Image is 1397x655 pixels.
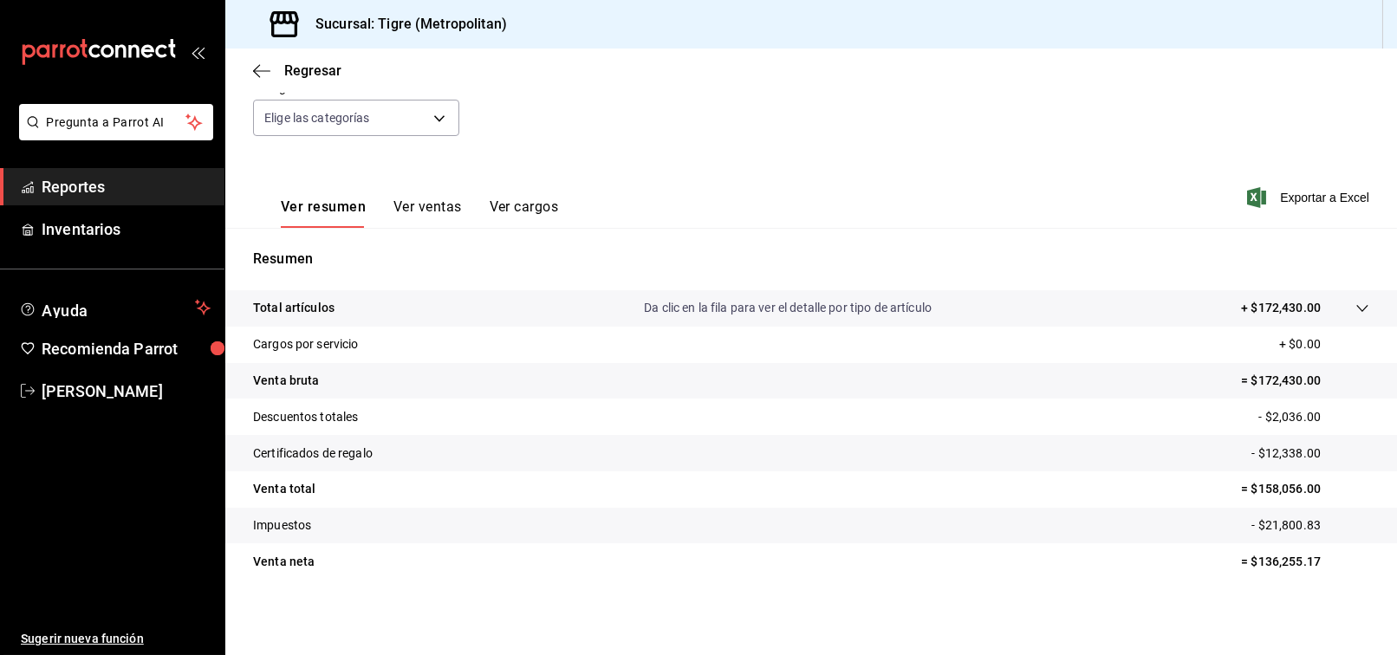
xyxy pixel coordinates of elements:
[253,62,341,79] button: Regresar
[253,553,315,571] p: Venta neta
[253,408,358,426] p: Descuentos totales
[1241,480,1369,498] p: = $158,056.00
[253,335,359,353] p: Cargos por servicio
[1251,187,1369,208] button: Exportar a Excel
[1241,299,1321,317] p: + $172,430.00
[644,299,932,317] p: Da clic en la fila para ver el detalle por tipo de artículo
[281,198,366,228] button: Ver resumen
[42,175,211,198] span: Reportes
[42,217,211,241] span: Inventarios
[490,198,559,228] button: Ver cargos
[253,299,335,317] p: Total artículos
[253,249,1369,269] p: Resumen
[1251,444,1369,463] p: - $12,338.00
[19,104,213,140] button: Pregunta a Parrot AI
[21,630,211,648] span: Sugerir nueva función
[253,372,319,390] p: Venta bruta
[42,379,211,403] span: [PERSON_NAME]
[393,198,462,228] button: Ver ventas
[253,480,315,498] p: Venta total
[1259,408,1369,426] p: - $2,036.00
[284,62,341,79] span: Regresar
[1279,335,1369,353] p: + $0.00
[253,444,373,463] p: Certificados de regalo
[302,14,507,35] h3: Sucursal: Tigre (Metropolitan)
[12,126,213,144] a: Pregunta a Parrot AI
[253,516,311,535] p: Impuestos
[42,337,211,360] span: Recomienda Parrot
[42,297,188,318] span: Ayuda
[191,45,205,59] button: open_drawer_menu
[1241,553,1369,571] p: = $136,255.17
[1241,372,1369,390] p: = $172,430.00
[264,109,370,126] span: Elige las categorías
[47,113,186,132] span: Pregunta a Parrot AI
[1251,516,1369,535] p: - $21,800.83
[281,198,558,228] div: navigation tabs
